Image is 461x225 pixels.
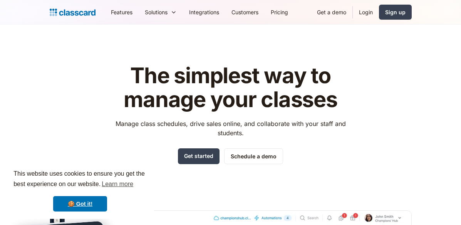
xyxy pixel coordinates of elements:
[379,5,412,20] a: Sign up
[265,3,294,21] a: Pricing
[50,7,96,18] a: Logo
[53,196,107,212] a: dismiss cookie message
[225,3,265,21] a: Customers
[101,178,134,190] a: learn more about cookies
[311,3,352,21] a: Get a demo
[145,8,168,16] div: Solutions
[105,3,139,21] a: Features
[6,162,154,219] div: cookieconsent
[183,3,225,21] a: Integrations
[139,3,183,21] div: Solutions
[224,148,283,164] a: Schedule a demo
[13,169,147,190] span: This website uses cookies to ensure you get the best experience on our website.
[108,64,353,111] h1: The simplest way to manage your classes
[178,148,220,164] a: Get started
[385,8,406,16] div: Sign up
[108,119,353,138] p: Manage class schedules, drive sales online, and collaborate with your staff and students.
[353,3,379,21] a: Login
